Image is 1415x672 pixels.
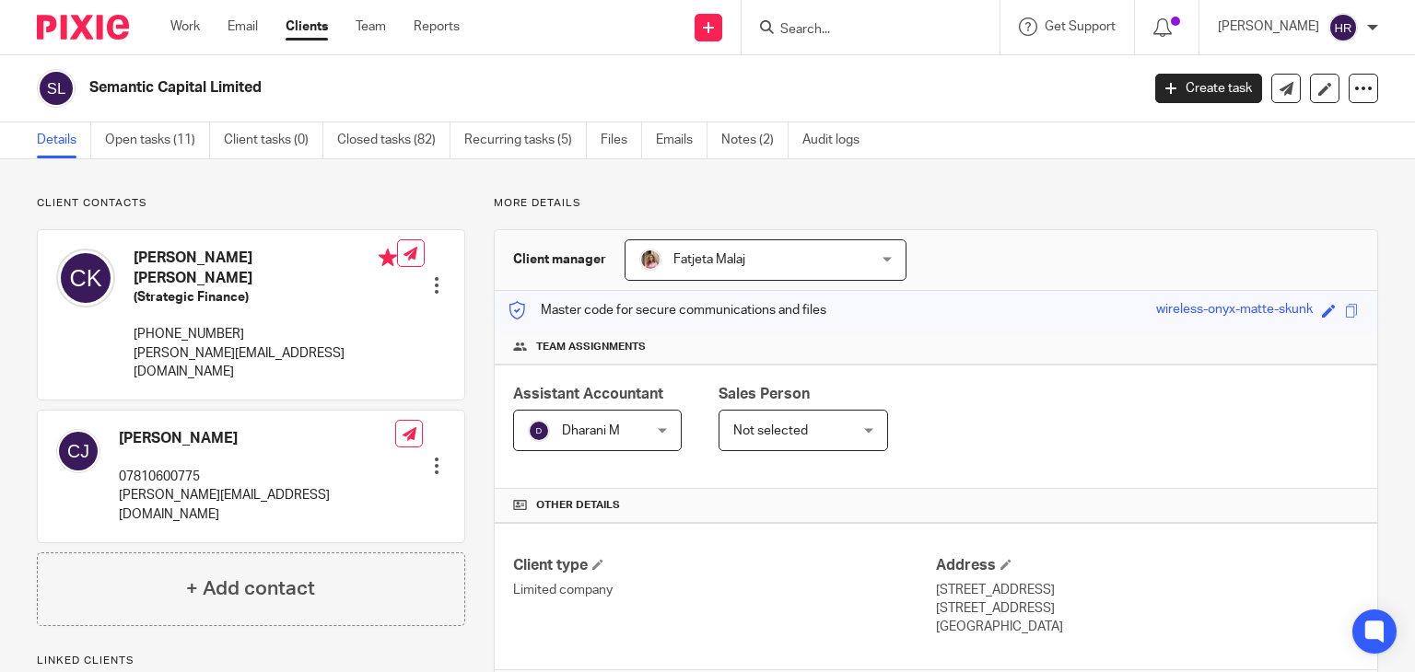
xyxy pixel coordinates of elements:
[134,288,397,307] h5: (Strategic Finance)
[464,122,587,158] a: Recurring tasks (5)
[56,249,115,307] img: svg%3E
[528,420,550,442] img: svg%3E
[802,122,873,158] a: Audit logs
[656,122,707,158] a: Emails
[509,301,826,319] p: Master code for secure communications and files
[119,486,395,524] p: [PERSON_NAME][EMAIL_ADDRESS][DOMAIN_NAME]
[513,387,663,401] span: Assistant Accountant
[134,325,397,343] p: [PHONE_NUMBER]
[379,249,397,267] i: Primary
[1218,17,1319,36] p: [PERSON_NAME]
[134,249,397,288] h4: [PERSON_NAME] [PERSON_NAME]
[105,122,210,158] a: Open tasks (11)
[37,69,76,108] img: svg%3E
[37,15,129,40] img: Pixie
[286,17,328,36] a: Clients
[536,498,620,513] span: Other details
[494,196,1378,211] p: More details
[936,618,1359,636] p: [GEOGRAPHIC_DATA]
[721,122,789,158] a: Notes (2)
[1155,74,1262,103] a: Create task
[37,654,465,668] p: Linked clients
[778,22,944,39] input: Search
[936,599,1359,618] p: [STREET_ADDRESS]
[536,340,646,354] span: Team assignments
[119,429,395,448] h4: [PERSON_NAME]
[513,250,606,269] h3: Client manager
[1045,20,1116,33] span: Get Support
[936,556,1359,575] h4: Address
[224,122,323,158] a: Client tasks (0)
[733,424,808,437] span: Not selected
[119,468,395,486] p: 07810600775
[134,344,397,382] p: [PERSON_NAME][EMAIL_ADDRESS][DOMAIN_NAME]
[1328,13,1358,42] img: svg%3E
[513,581,936,599] p: Limited company
[337,122,450,158] a: Closed tasks (82)
[89,78,920,98] h2: Semantic Capital Limited
[186,574,315,603] h4: + Add contact
[936,581,1359,599] p: [STREET_ADDRESS]
[1156,300,1313,321] div: wireless-onyx-matte-skunk
[639,249,661,271] img: MicrosoftTeams-image%20(5).png
[356,17,386,36] a: Team
[562,424,620,437] span: Dharani M
[513,556,936,575] h4: Client type
[228,17,258,36] a: Email
[56,429,100,473] img: svg%3E
[170,17,200,36] a: Work
[601,122,642,158] a: Files
[719,387,810,401] span: Sales Person
[414,17,460,36] a: Reports
[37,122,91,158] a: Details
[673,253,745,266] span: Fatjeta Malaj
[37,196,465,211] p: Client contacts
